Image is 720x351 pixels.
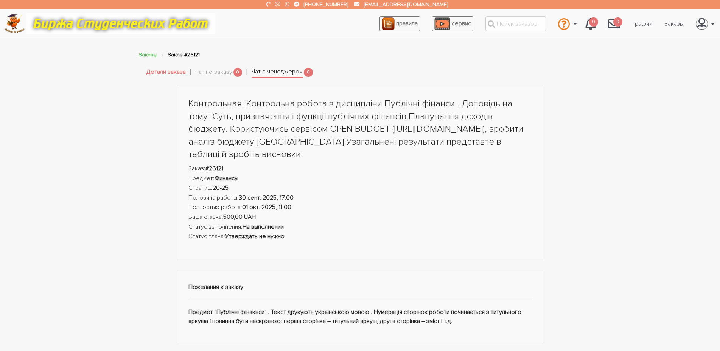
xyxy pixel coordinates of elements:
[233,68,243,77] span: 0
[188,203,532,212] li: Полностью работа:
[188,174,532,184] li: Предмет:
[252,67,303,78] a: Чат с менеджером
[396,20,418,27] span: правила
[188,283,243,291] strong: Пожелания к заказу
[243,223,284,231] strong: На выполнении
[4,14,25,33] img: logo-c4363faeb99b52c628a42810ed6dfb4293a56d4e4775eb116515dfe7f33672af.png
[364,1,448,8] a: [EMAIL_ADDRESS][DOMAIN_NAME]
[177,271,544,344] div: Предмет "Публічні фінакнси" . Текст друкують українською мовою,. Нумерація сторінок роботи почина...
[432,16,473,31] a: сервис
[188,183,532,193] li: Страниц:
[225,232,285,240] strong: Утверждать не нужно
[239,194,294,201] strong: 30 сент. 2025, 17:00
[602,14,626,34] a: 0
[382,17,395,30] img: agreement_icon-feca34a61ba7f3d1581b08bc946b2ec1ccb426f67415f344566775c155b7f62c.png
[215,175,238,182] strong: Финансы
[188,222,532,232] li: Статус выполнения:
[452,20,471,27] span: сервис
[188,212,532,222] li: Ваша ставка:
[205,165,223,172] strong: #26121
[188,97,532,161] h1: Контрольная: Контрольна робота з дисципліни Публічні фінанси . Доповідь на тему :Суть, призначенн...
[139,51,157,58] a: Заказы
[434,17,450,30] img: play_icon-49f7f135c9dc9a03216cfdbccbe1e3994649169d890fb554cedf0eac35a01ba8.png
[188,232,532,242] li: Статус плана:
[304,1,348,8] a: [PHONE_NUMBER]
[485,16,546,31] input: Поиск заказов
[304,68,313,77] span: 0
[658,17,690,31] a: Заказы
[223,213,256,221] strong: 500,00 UAH
[213,184,229,192] strong: 20-25
[242,203,291,211] strong: 01 окт. 2025, 11:00
[613,17,622,27] span: 0
[195,67,232,77] a: Чат по заказу
[26,13,215,34] img: motto-12e01f5a76059d5f6a28199ef077b1f78e012cfde436ab5cf1d4517935686d32.gif
[579,14,602,34] a: 0
[626,17,658,31] a: График
[188,193,532,203] li: Половина работы:
[188,164,532,174] li: Заказ:
[589,17,598,27] span: 0
[146,67,186,77] a: Детали заказа
[168,50,200,59] li: Заказ #26121
[379,16,420,31] a: правила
